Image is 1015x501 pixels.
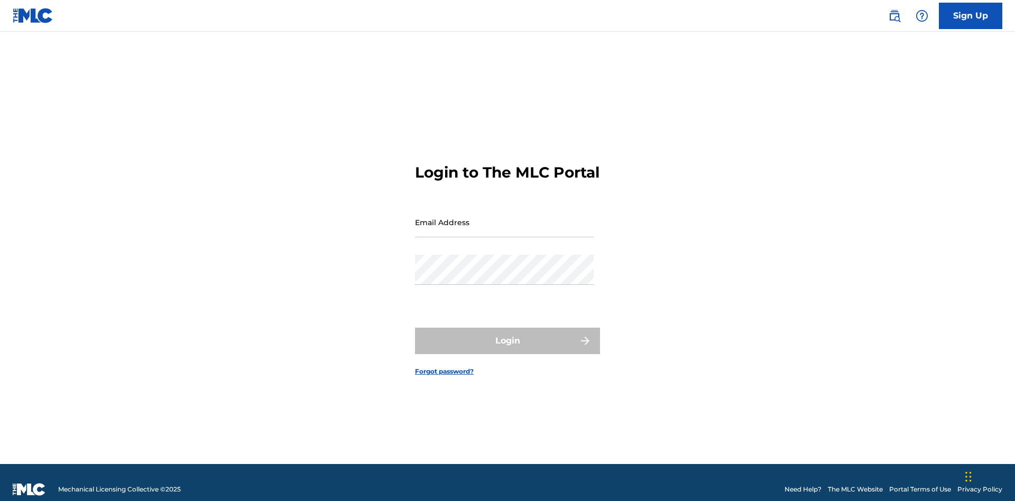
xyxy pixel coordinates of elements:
a: Sign Up [939,3,1002,29]
img: logo [13,483,45,496]
img: search [888,10,901,22]
a: Forgot password? [415,367,474,376]
a: Need Help? [785,485,822,494]
a: The MLC Website [828,485,883,494]
img: MLC Logo [13,8,53,23]
a: Privacy Policy [957,485,1002,494]
span: Mechanical Licensing Collective © 2025 [58,485,181,494]
img: help [916,10,928,22]
a: Public Search [884,5,905,26]
iframe: Chat Widget [962,450,1015,501]
div: Drag [965,461,972,493]
div: Help [911,5,933,26]
h3: Login to The MLC Portal [415,163,599,182]
a: Portal Terms of Use [889,485,951,494]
